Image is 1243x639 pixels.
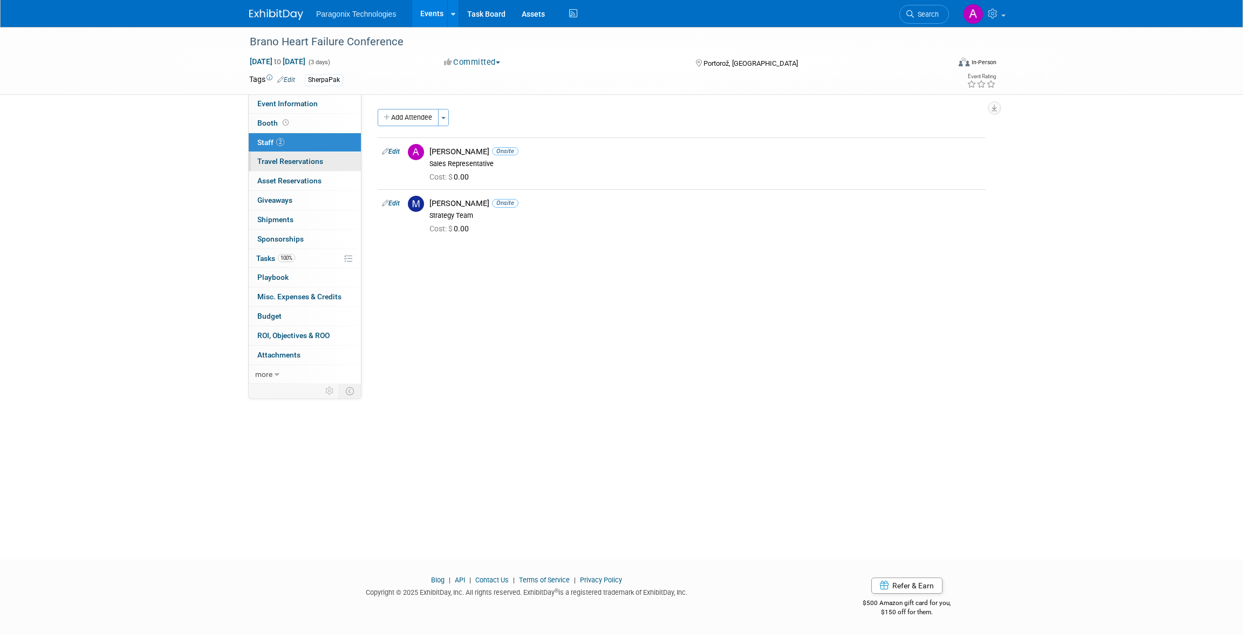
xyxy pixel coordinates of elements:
[257,351,300,359] span: Attachments
[257,331,330,340] span: ROI, Objectives & ROO
[257,312,282,320] span: Budget
[429,211,981,220] div: Strategy Team
[246,32,933,52] div: Brano Heart Failure Conference
[820,608,994,617] div: $150 off for them.
[440,57,504,68] button: Committed
[885,56,996,72] div: Event Format
[492,199,518,207] span: Onsite
[249,249,361,268] a: Tasks100%
[429,173,473,181] span: 0.00
[967,74,996,79] div: Event Rating
[257,292,342,301] span: Misc. Expenses & Credits
[249,230,361,249] a: Sponsorships
[249,133,361,152] a: Staff2
[571,576,578,584] span: |
[580,576,622,584] a: Privacy Policy
[429,160,981,168] div: Sales Representative
[256,254,295,263] span: Tasks
[704,59,798,67] span: Portorož, [GEOGRAPHIC_DATA]
[257,157,323,166] span: Travel Reservations
[871,578,943,594] a: Refer & Earn
[429,224,454,233] span: Cost: $
[249,171,361,190] a: Asset Reservations
[278,254,295,262] span: 100%
[257,235,304,243] span: Sponsorships
[914,10,939,18] span: Search
[429,198,981,209] div: [PERSON_NAME]
[382,200,400,207] a: Edit
[249,152,361,171] a: Travel Reservations
[446,576,453,584] span: |
[305,74,343,86] div: SherpaPak
[467,576,474,584] span: |
[249,346,361,365] a: Attachments
[519,576,570,584] a: Terms of Service
[255,370,272,379] span: more
[510,576,517,584] span: |
[555,588,558,594] sup: ®
[249,210,361,229] a: Shipments
[272,57,283,66] span: to
[257,99,318,108] span: Event Information
[339,384,361,398] td: Toggle Event Tabs
[277,76,295,84] a: Edit
[431,576,445,584] a: Blog
[257,176,322,185] span: Asset Reservations
[281,119,291,127] span: Booth not reserved yet
[899,5,949,24] a: Search
[257,196,292,204] span: Giveaways
[320,384,339,398] td: Personalize Event Tab Strip
[249,287,361,306] a: Misc. Expenses & Credits
[257,119,291,127] span: Booth
[249,57,306,66] span: [DATE] [DATE]
[492,147,518,155] span: Onsite
[382,148,400,155] a: Edit
[249,326,361,345] a: ROI, Objectives & ROO
[257,215,293,224] span: Shipments
[249,307,361,326] a: Budget
[249,74,295,86] td: Tags
[959,58,969,66] img: Format-Inperson.png
[249,114,361,133] a: Booth
[971,58,996,66] div: In-Person
[475,576,509,584] a: Contact Us
[429,147,981,157] div: [PERSON_NAME]
[257,273,289,281] span: Playbook
[249,94,361,113] a: Event Information
[249,585,804,597] div: Copyright © 2025 ExhibitDay, Inc. All rights reserved. ExhibitDay is a registered trademark of Ex...
[378,109,439,126] button: Add Attendee
[249,365,361,384] a: more
[249,268,361,287] a: Playbook
[249,9,303,20] img: ExhibitDay
[408,144,424,160] img: A.jpg
[308,59,330,66] span: (3 days)
[429,173,454,181] span: Cost: $
[257,138,284,147] span: Staff
[963,4,984,24] img: Adam Lafreniere
[820,592,994,616] div: $500 Amazon gift card for you,
[429,224,473,233] span: 0.00
[455,576,465,584] a: API
[316,10,396,18] span: Paragonix Technologies
[408,196,424,212] img: M.jpg
[276,138,284,146] span: 2
[249,191,361,210] a: Giveaways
